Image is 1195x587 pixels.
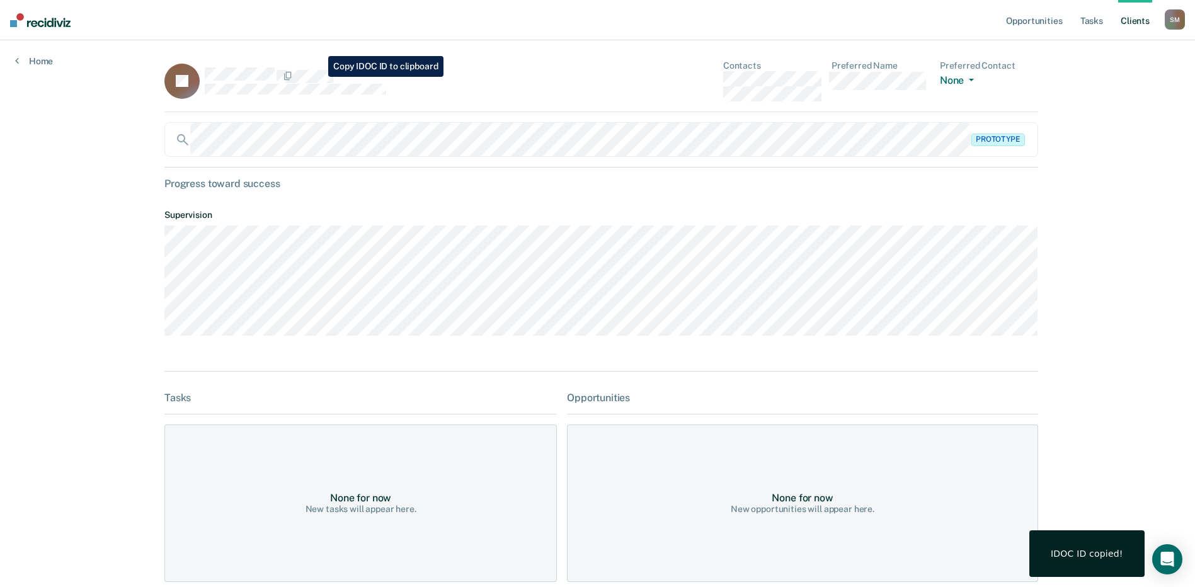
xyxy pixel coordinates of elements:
div: Progress toward success [164,178,1038,190]
div: Opportunities [567,392,1038,404]
dt: Supervision [164,210,1038,220]
dt: Preferred Contact [940,60,1038,71]
div: New tasks will appear here. [306,504,416,515]
button: None [940,74,979,89]
div: S M [1165,9,1185,30]
div: Open Intercom Messenger [1152,544,1182,574]
div: Tasks [164,392,557,404]
div: New opportunities will appear here. [731,504,874,515]
div: IDOC ID copied! [1051,548,1123,559]
button: SM [1165,9,1185,30]
img: Recidiviz [10,13,71,27]
div: None for now [330,492,391,504]
a: Home [15,55,53,67]
dt: Preferred Name [832,60,930,71]
dt: Contacts [723,60,821,71]
div: None for now [772,492,833,504]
